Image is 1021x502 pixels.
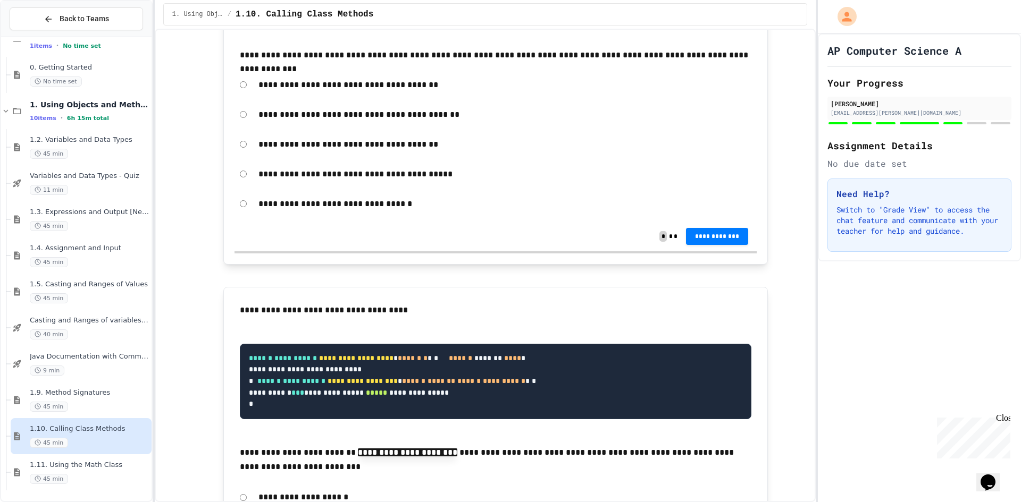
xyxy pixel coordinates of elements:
[827,138,1011,153] h2: Assignment Details
[30,402,68,412] span: 45 min
[933,413,1010,458] iframe: chat widget
[827,43,961,58] h1: AP Computer Science A
[30,438,68,448] span: 45 min
[30,185,68,195] span: 11 min
[827,157,1011,170] div: No due date set
[30,293,68,303] span: 45 min
[30,208,149,217] span: 1.3. Expressions and Output [New]
[30,76,82,87] span: No time set
[228,10,231,19] span: /
[61,114,63,122] span: •
[30,316,149,325] span: Casting and Ranges of variables - Quiz
[30,424,149,433] span: 1.10. Calling Class Methods
[4,4,73,67] div: Chat with us now!Close
[976,460,1010,491] iframe: chat widget
[60,13,109,24] span: Back to Teams
[63,42,101,49] span: No time set
[30,280,149,289] span: 1.5. Casting and Ranges of Values
[30,244,149,253] span: 1.4. Assignment and Input
[30,100,149,109] span: 1. Using Objects and Methods
[30,388,149,397] span: 1.9. Method Signatures
[172,10,223,19] span: 1. Using Objects and Methods
[831,109,1008,117] div: [EMAIL_ADDRESS][PERSON_NAME][DOMAIN_NAME]
[236,8,373,21] span: 1.10. Calling Class Methods
[831,99,1008,108] div: [PERSON_NAME]
[67,115,109,122] span: 6h 15m total
[30,365,64,376] span: 9 min
[30,115,56,122] span: 10 items
[826,4,859,29] div: My Account
[10,7,143,30] button: Back to Teams
[30,329,68,339] span: 40 min
[30,474,68,484] span: 45 min
[30,461,149,470] span: 1.11. Using the Math Class
[827,75,1011,90] h2: Your Progress
[30,63,149,72] span: 0. Getting Started
[30,352,149,361] span: Java Documentation with Comments - Topic 1.8
[30,221,68,231] span: 45 min
[56,41,58,50] span: •
[30,172,149,181] span: Variables and Data Types - Quiz
[836,188,1002,200] h3: Need Help?
[30,257,68,267] span: 45 min
[30,135,149,144] span: 1.2. Variables and Data Types
[836,205,1002,236] p: Switch to "Grade View" to access the chat feature and communicate with your teacher for help and ...
[30,42,52,49] span: 1 items
[30,149,68,159] span: 45 min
